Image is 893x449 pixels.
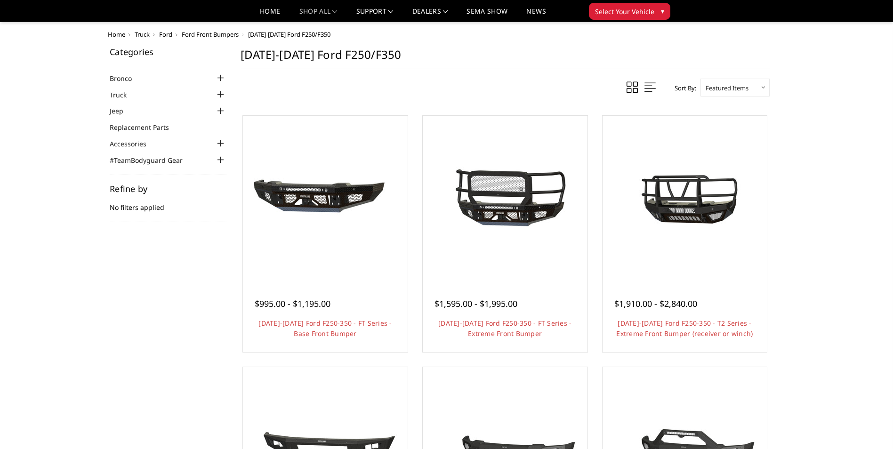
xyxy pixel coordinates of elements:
a: Truck [135,30,150,39]
a: 2023-2025 Ford F250-350 - FT Series - Extreme Front Bumper 2023-2025 Ford F250-350 - FT Series - ... [425,118,585,278]
span: $995.00 - $1,195.00 [255,298,330,309]
a: Home [108,30,125,39]
a: Home [260,8,280,22]
span: Select Your Vehicle [595,7,654,16]
img: 2023-2025 Ford F250-350 - FT Series - Base Front Bumper [250,163,401,233]
a: [DATE]-[DATE] Ford F250-350 - T2 Series - Extreme Front Bumper (receiver or winch) [616,319,753,338]
a: [DATE]-[DATE] Ford F250-350 - FT Series - Base Front Bumper [258,319,392,338]
button: Select Your Vehicle [589,3,670,20]
span: [DATE]-[DATE] Ford F250/F350 [248,30,330,39]
img: 2023-2025 Ford F250-350 - T2 Series - Extreme Front Bumper (receiver or winch) [609,156,760,240]
a: Dealers [412,8,448,22]
span: ▾ [661,6,664,16]
a: 2023-2025 Ford F250-350 - FT Series - Base Front Bumper [245,118,405,278]
a: 2023-2025 Ford F250-350 - T2 Series - Extreme Front Bumper (receiver or winch) 2023-2025 Ford F25... [605,118,765,278]
a: Support [356,8,394,22]
a: Ford [159,30,172,39]
h5: Categories [110,48,226,56]
a: Accessories [110,139,158,149]
span: $1,910.00 - $2,840.00 [614,298,697,309]
label: Sort By: [669,81,696,95]
a: [DATE]-[DATE] Ford F250-350 - FT Series - Extreme Front Bumper [438,319,571,338]
a: Ford Front Bumpers [182,30,239,39]
a: shop all [299,8,338,22]
a: Jeep [110,106,135,116]
span: $1,595.00 - $1,995.00 [434,298,517,309]
a: #TeamBodyguard Gear [110,155,194,165]
h5: Refine by [110,184,226,193]
h1: [DATE]-[DATE] Ford F250/F350 [241,48,770,69]
a: Bronco [110,73,144,83]
a: News [526,8,546,22]
div: No filters applied [110,184,226,222]
a: Replacement Parts [110,122,181,132]
a: Truck [110,90,138,100]
a: SEMA Show [467,8,507,22]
